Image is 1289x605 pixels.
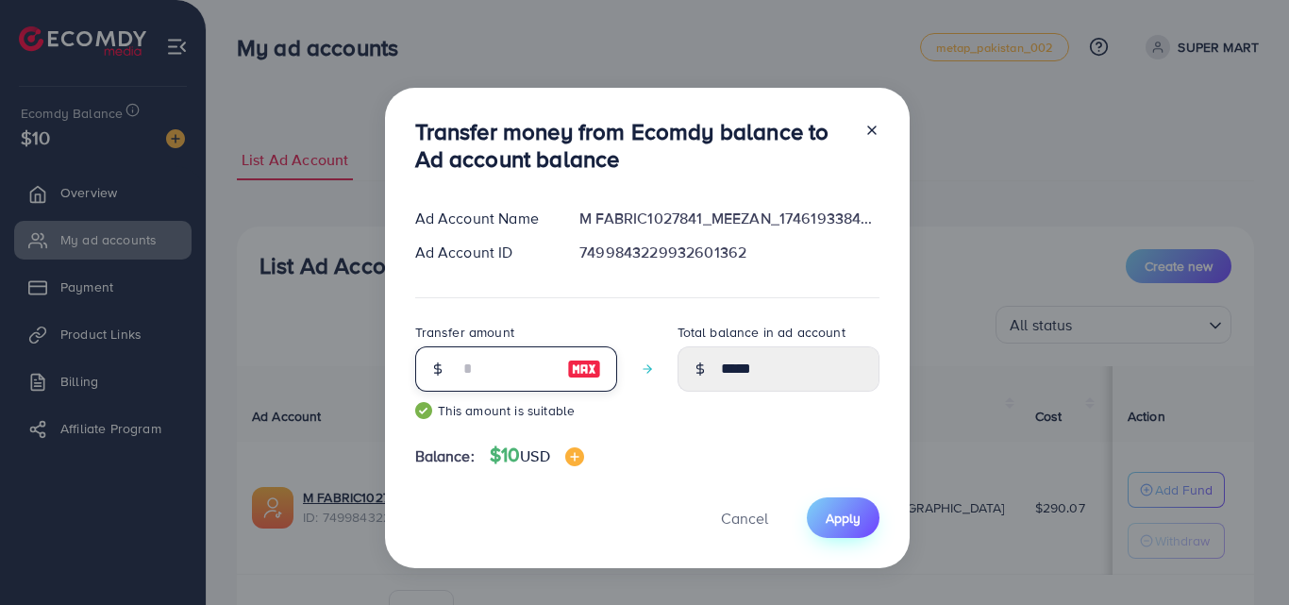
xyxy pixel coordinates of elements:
button: Apply [807,497,879,538]
img: image [567,358,601,380]
span: Balance: [415,445,475,467]
small: This amount is suitable [415,401,617,420]
button: Cancel [697,497,792,538]
label: Total balance in ad account [678,323,845,342]
img: image [565,447,584,466]
span: Apply [826,509,861,528]
span: Cancel [721,508,768,529]
label: Transfer amount [415,323,514,342]
div: Ad Account ID [400,242,565,263]
span: USD [520,445,549,466]
h4: $10 [490,444,584,467]
h3: Transfer money from Ecomdy balance to Ad account balance [415,118,849,173]
iframe: Chat [1209,520,1275,591]
div: M FABRIC1027841_MEEZAN_1746193384004 [564,208,894,229]
div: Ad Account Name [400,208,565,229]
div: 7499843229932601362 [564,242,894,263]
img: guide [415,402,432,419]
